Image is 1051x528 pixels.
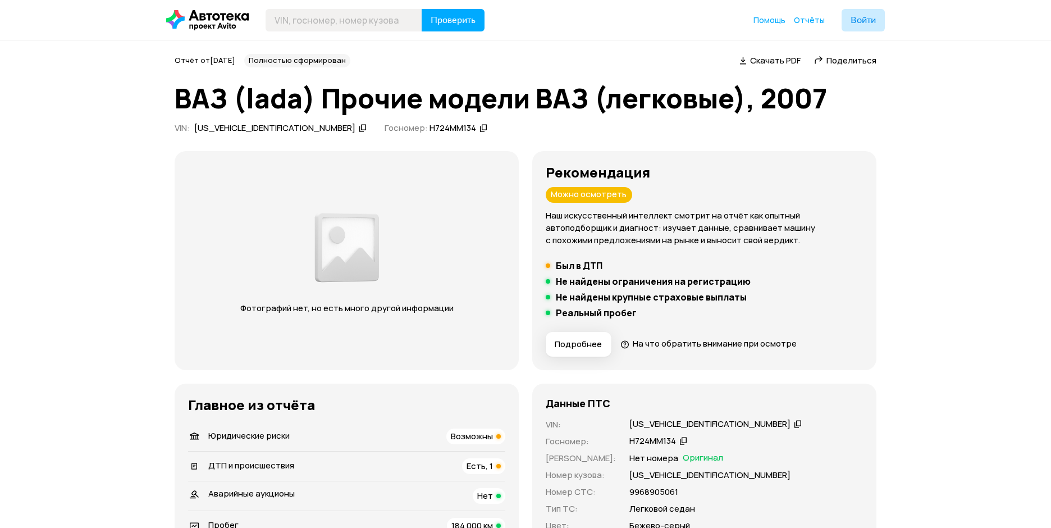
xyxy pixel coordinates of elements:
[629,435,676,447] div: Н724ММ134
[556,260,602,271] h5: Был в ДТП
[753,15,785,25] span: Помощь
[312,207,382,289] img: 131a59a89584769d.png
[546,469,616,481] p: Номер кузова :
[546,418,616,431] p: VIN :
[546,210,863,247] p: Наш искусственный интеллект смотрит на отчёт как опытный автоподборщик и диагност: изучает данные...
[431,16,476,25] span: Проверить
[451,430,493,442] span: Возможны
[208,459,294,471] span: ДТП и происшествия
[620,338,797,349] a: На что обратить внимание при осмотре
[208,488,295,499] span: Аварийные аукционы
[814,54,876,66] a: Поделиться
[556,292,747,303] h5: Не найдены крупные страховые выплаты
[753,15,785,26] a: Помощь
[555,339,602,350] span: Подробнее
[629,469,790,481] p: [US_VEHICLE_IDENTIFICATION_NUMBER]
[266,9,422,31] input: VIN, госномер, номер кузова
[546,332,611,357] button: Подробнее
[194,122,355,134] div: [US_VEHICLE_IDENTIFICATION_NUMBER]
[208,430,290,441] span: Юридические риски
[629,452,678,465] p: Нет номера
[546,165,863,180] h3: Рекомендация
[546,435,616,448] p: Госномер :
[175,55,235,65] span: Отчёт от [DATE]
[467,460,493,472] span: Есть, 1
[175,83,876,113] h1: ВАЗ (lada) Прочие модели ВАЗ (легковые), 2007
[546,503,616,515] p: Тип ТС :
[629,503,695,515] p: Легковой седан
[794,15,825,26] a: Отчёты
[633,338,797,349] span: На что обратить внимание при осмотре
[385,122,428,134] span: Госномер:
[794,15,825,25] span: Отчёты
[244,54,350,67] div: Полностью сформирован
[422,9,485,31] button: Проверить
[842,9,885,31] button: Войти
[556,276,751,287] h5: Не найдены ограничения на регистрацию
[477,490,493,502] span: Нет
[188,397,505,413] h3: Главное из отчёта
[546,187,632,203] div: Можно осмотреть
[229,302,464,315] p: Фотографий нет, но есть много другой информации
[629,418,790,430] div: [US_VEHICLE_IDENTIFICATION_NUMBER]
[750,54,801,66] span: Скачать PDF
[739,54,801,66] a: Скачать PDF
[826,54,876,66] span: Поделиться
[546,397,610,409] h4: Данные ПТС
[546,452,616,465] p: [PERSON_NAME] :
[546,486,616,498] p: Номер СТС :
[556,307,637,318] h5: Реальный пробег
[851,16,876,25] span: Войти
[629,486,678,498] p: 9968905061
[175,122,190,134] span: VIN :
[683,452,723,465] span: Оригинал
[429,122,476,134] div: Н724ММ134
